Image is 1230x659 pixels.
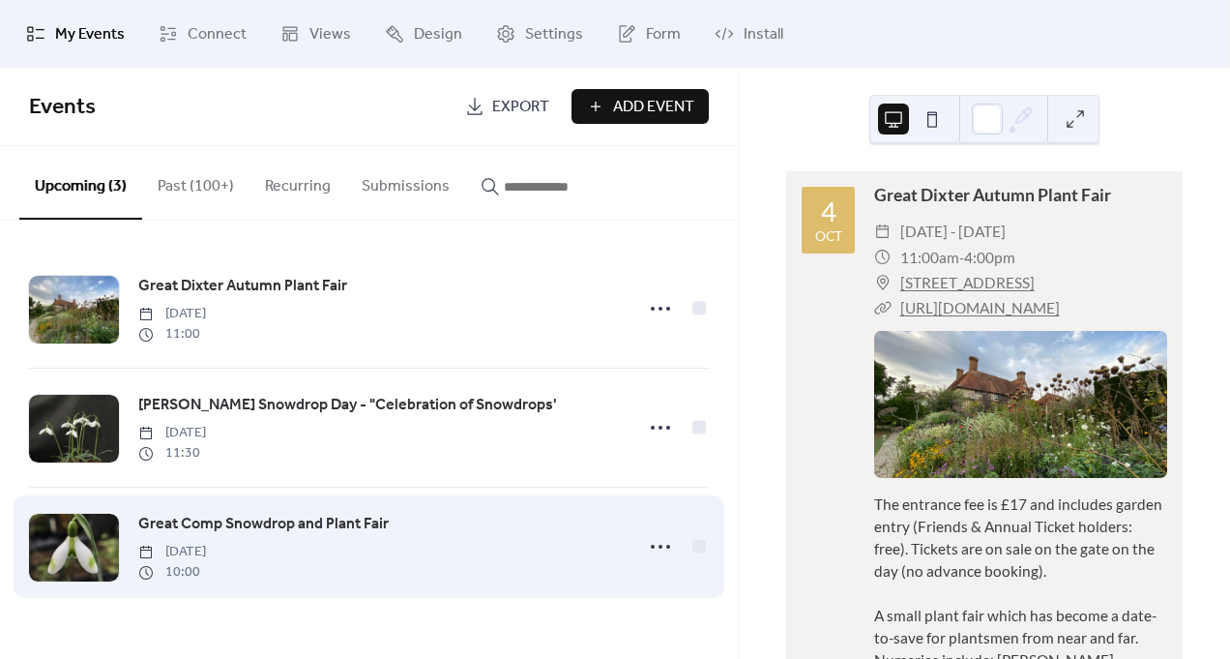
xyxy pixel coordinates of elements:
a: [URL][DOMAIN_NAME] [900,299,1060,316]
span: Add Event [613,96,694,119]
span: 11:30 [138,443,206,464]
button: Upcoming (3) [19,146,142,220]
span: [DATE] [138,304,206,324]
span: Form [646,23,681,46]
a: [STREET_ADDRESS] [900,270,1035,295]
span: Export [492,96,549,119]
button: Add Event [571,89,709,124]
span: Great Dixter Autumn Plant Fair [138,275,347,298]
div: ​ [874,270,892,295]
span: Great Comp Snowdrop and Plant Fair [138,513,389,536]
a: Great Comp Snowdrop and Plant Fair [138,512,389,537]
div: ​ [874,295,892,320]
a: Install [700,8,798,60]
span: - [959,245,964,270]
span: Connect [188,23,247,46]
span: 11:00am [900,245,959,270]
a: Design [370,8,477,60]
a: Settings [482,8,598,60]
span: 11:00 [138,324,206,344]
span: Views [309,23,351,46]
span: Events [29,86,96,129]
span: [DATE] [138,542,206,562]
a: Great Dixter Autumn Plant Fair [138,274,347,299]
span: My Events [55,23,125,46]
a: My Events [12,8,139,60]
span: [PERSON_NAME] Snowdrop Day - "Celebration of Snowdrops' [138,394,556,417]
a: Views [266,8,366,60]
div: ​ [874,245,892,270]
span: 10:00 [138,562,206,583]
div: ​ [874,219,892,244]
button: Past (100+) [142,146,249,218]
span: [DATE] - [DATE] [900,219,1006,244]
button: Recurring [249,146,346,218]
a: Export [451,89,564,124]
a: [PERSON_NAME] Snowdrop Day - "Celebration of Snowdrops' [138,393,556,418]
div: Oct [815,229,842,243]
div: 4 [821,198,836,225]
a: Great Dixter Autumn Plant Fair [874,185,1111,205]
button: Submissions [346,146,465,218]
a: Connect [144,8,261,60]
span: [DATE] [138,423,206,443]
a: Form [602,8,695,60]
span: Install [744,23,783,46]
span: 4:00pm [964,245,1015,270]
span: Design [414,23,462,46]
span: Settings [525,23,583,46]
